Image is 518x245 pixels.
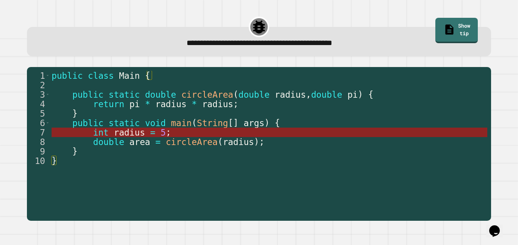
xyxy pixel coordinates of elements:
iframe: chat widget [486,215,510,237]
span: String [197,118,228,128]
div: 9 [27,147,50,156]
span: double [239,90,270,100]
span: area [129,137,150,147]
span: radius [223,137,254,147]
div: 8 [27,137,50,147]
span: void [145,118,166,128]
span: main [171,118,192,128]
div: 10 [27,156,50,165]
span: public [72,118,104,128]
span: double [93,137,124,147]
span: pi [347,90,358,100]
span: radius [202,99,233,109]
span: Toggle code folding, rows 3 through 5 [46,90,50,99]
span: static [109,118,140,128]
span: Toggle code folding, rows 6 through 9 [46,118,50,128]
span: circleArea [181,90,233,100]
div: 3 [27,90,50,99]
span: public [52,71,83,81]
span: double [311,90,342,100]
span: double [145,90,176,100]
div: 7 [27,128,50,137]
span: static [109,90,140,100]
span: int [93,128,108,137]
span: 5 [160,128,166,137]
span: public [72,90,104,100]
span: Main [119,71,140,81]
span: return [93,99,124,109]
span: circleArea [166,137,218,147]
div: 5 [27,109,50,118]
span: radius [275,90,306,100]
span: radius [155,99,187,109]
a: Show tip [435,18,478,43]
span: = [155,137,161,147]
span: radius [114,128,145,137]
span: pi [129,99,140,109]
span: args [243,118,264,128]
div: 2 [27,80,50,90]
div: 1 [27,71,50,80]
span: class [88,71,114,81]
div: 6 [27,118,50,128]
div: 4 [27,99,50,109]
span: Toggle code folding, rows 1 through 10 [46,71,50,80]
span: = [150,128,155,137]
